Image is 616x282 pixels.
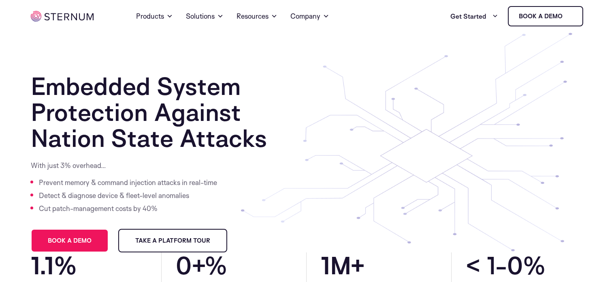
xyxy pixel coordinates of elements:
[31,161,219,170] p: With just 3% overhead…
[466,252,507,278] span: < 1-
[507,252,523,278] span: 0
[237,2,277,31] a: Resources
[566,13,572,19] img: sternum iot
[48,238,92,243] span: Book a demo
[523,252,585,278] span: %
[321,252,330,278] span: 1
[31,11,94,22] img: sternum iot
[54,252,147,278] span: %
[135,238,210,243] span: Take a Platform Tour
[118,229,227,252] a: Take a Platform Tour
[39,202,219,215] li: Cut patch-management costs by 40%
[31,252,54,278] span: 1.1
[186,2,224,31] a: Solutions
[508,6,583,26] a: Book a demo
[290,2,329,31] a: Company
[31,73,293,151] h1: Embedded System Protection Against Nation State Attacks
[31,229,109,252] a: Book a demo
[39,176,219,189] li: Prevent memory & command injection attacks in real-time
[192,252,292,278] span: +%
[39,189,219,202] li: Detect & diagnose device & fleet-level anomalies
[450,8,498,24] a: Get Started
[136,2,173,31] a: Products
[176,252,192,278] span: 0
[330,252,437,278] span: M+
